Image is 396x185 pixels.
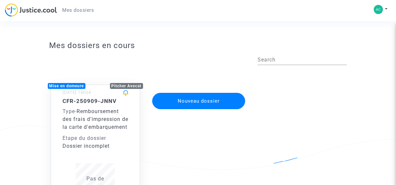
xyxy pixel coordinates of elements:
[63,108,75,114] span: Type
[49,41,347,50] h3: Mes dossiers en cours
[152,93,245,109] button: Nouveau dossier
[63,142,129,150] div: Dossier incomplet
[5,3,57,17] img: jc-logo.svg
[63,108,128,130] span: Remboursement des frais d'impression de la carte d'embarquement
[48,83,86,89] div: Mise en demeure
[57,5,99,15] a: Mes dossiers
[63,90,91,95] small: [DATE] 14h04
[63,108,77,114] span: -
[63,98,129,104] h5: CFR-250909-JNNV
[374,5,383,14] img: e989fdf46c3e37ac6bd0f2bb40e72ec2
[63,134,129,142] div: Etape du dossier
[62,7,94,13] span: Mes dossiers
[152,89,246,95] a: Nouveau dossier
[110,83,143,89] div: Pitcher Avocat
